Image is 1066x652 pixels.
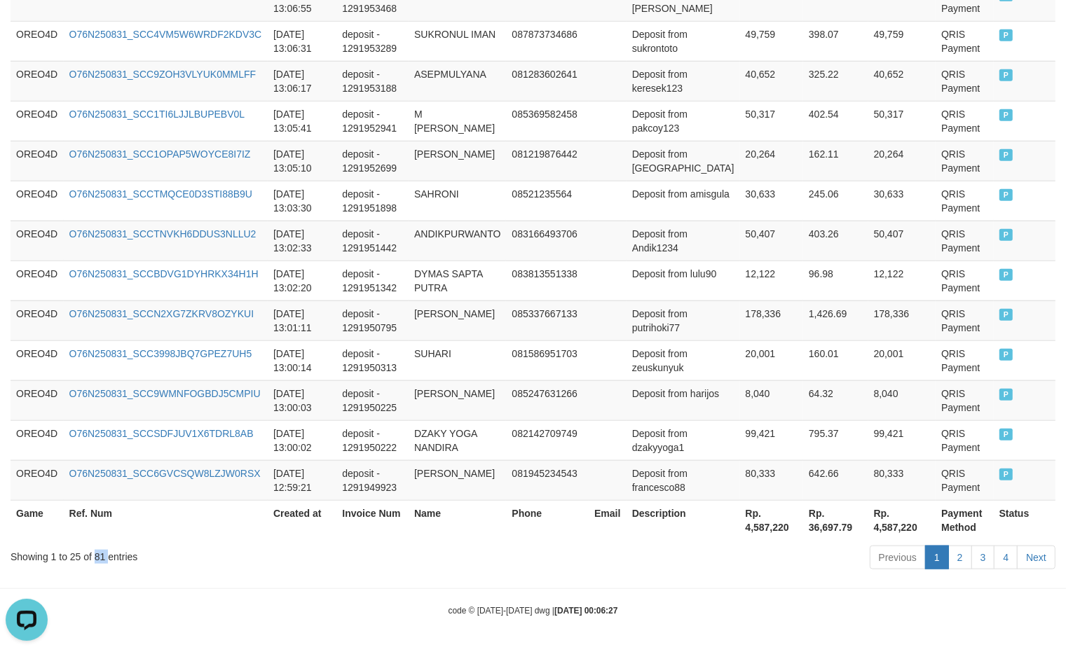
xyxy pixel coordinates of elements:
span: PAID [999,229,1013,241]
td: 085247631266 [506,380,589,420]
span: PAID [999,149,1013,161]
td: QRIS Payment [936,101,993,141]
td: Deposit from [GEOGRAPHIC_DATA] [627,141,740,181]
td: 08521235564 [506,181,589,221]
td: QRIS Payment [936,300,993,340]
td: 20,001 [740,340,804,380]
td: 50,317 [868,101,936,141]
td: 12,122 [740,261,804,300]
a: O76N250831_SCCSDFJUV1X6TDRL8AB [69,428,254,439]
td: 160.01 [803,340,868,380]
td: 20,264 [868,141,936,181]
td: 64.32 [803,380,868,420]
td: OREO4D [11,21,64,61]
td: OREO4D [11,101,64,141]
td: deposit - 1291949923 [336,460,409,500]
td: [DATE] 13:06:31 [268,21,336,61]
div: Showing 1 to 25 of 81 entries [11,544,434,564]
td: Deposit from lulu90 [627,261,740,300]
th: Created at [268,500,336,540]
td: Deposit from keresek123 [627,61,740,101]
th: Description [627,500,740,540]
td: 085337667133 [506,300,589,340]
td: OREO4D [11,61,64,101]
td: [PERSON_NAME] [409,300,506,340]
td: 083813551338 [506,261,589,300]
td: 12,122 [868,261,936,300]
td: 325.22 [803,61,868,101]
td: 30,633 [868,181,936,221]
td: 085369582458 [506,101,589,141]
a: O76N250831_SCC4VM5W6WRDF2KDV3C [69,29,262,40]
td: 20,264 [740,141,804,181]
td: 082142709749 [506,420,589,460]
td: 30,633 [740,181,804,221]
td: Deposit from harijos [627,380,740,420]
span: PAID [999,429,1013,441]
td: OREO4D [11,300,64,340]
td: [DATE] 12:59:21 [268,460,336,500]
th: Email [589,500,627,540]
th: Payment Method [936,500,993,540]
td: 50,407 [868,221,936,261]
td: [DATE] 13:01:11 [268,300,336,340]
td: 402.54 [803,101,868,141]
td: 642.66 [803,460,868,500]
td: [PERSON_NAME] [409,141,506,181]
td: OREO4D [11,340,64,380]
td: [DATE] 13:05:41 [268,101,336,141]
td: 795.37 [803,420,868,460]
td: 403.26 [803,221,868,261]
td: [DATE] 13:00:14 [268,340,336,380]
td: 96.98 [803,261,868,300]
td: deposit - 1291950225 [336,380,409,420]
a: O76N250831_SCC1OPAP5WOYCE8I7IZ [69,148,251,160]
span: PAID [999,109,1013,121]
span: PAID [999,69,1013,81]
td: [DATE] 13:05:10 [268,141,336,181]
td: Deposit from pakcoy123 [627,101,740,141]
td: 50,317 [740,101,804,141]
td: ASEPMULYANA [409,61,506,101]
th: Rp. 4,587,220 [740,500,804,540]
th: Rp. 4,587,220 [868,500,936,540]
td: Deposit from francesco88 [627,460,740,500]
span: PAID [999,29,1013,41]
td: 20,001 [868,340,936,380]
a: 1 [925,546,949,569]
td: SUHARI [409,340,506,380]
td: OREO4D [11,181,64,221]
a: 3 [971,546,995,569]
td: deposit - 1291953289 [336,21,409,61]
td: QRIS Payment [936,340,993,380]
a: O76N250831_SCC9WMNFOGBDJ5CMPIU [69,388,261,399]
th: Phone [506,500,589,540]
td: 398.07 [803,21,868,61]
td: deposit - 1291951342 [336,261,409,300]
td: OREO4D [11,141,64,181]
td: Deposit from Andik1234 [627,221,740,261]
td: deposit - 1291951898 [336,181,409,221]
span: PAID [999,389,1013,401]
td: 081283602641 [506,61,589,101]
small: code © [DATE]-[DATE] dwg | [449,606,618,616]
td: QRIS Payment [936,420,993,460]
th: Invoice Num [336,500,409,540]
a: O76N250831_SCCBDVG1DYHRKX34H1H [69,268,259,279]
td: QRIS Payment [936,61,993,101]
td: OREO4D [11,380,64,420]
td: deposit - 1291952941 [336,101,409,141]
td: DYMAS SAPTA PUTRA [409,261,506,300]
td: deposit - 1291951442 [336,221,409,261]
td: 245.06 [803,181,868,221]
a: O76N250831_SCCTMQCE0D3STI88B9U [69,188,252,200]
th: Game [11,500,64,540]
span: PAID [999,309,1013,321]
td: [DATE] 13:03:30 [268,181,336,221]
td: 081945234543 [506,460,589,500]
td: QRIS Payment [936,21,993,61]
a: 4 [994,546,1018,569]
button: Open LiveChat chat widget [6,6,48,48]
td: deposit - 1291950222 [336,420,409,460]
td: QRIS Payment [936,221,993,261]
